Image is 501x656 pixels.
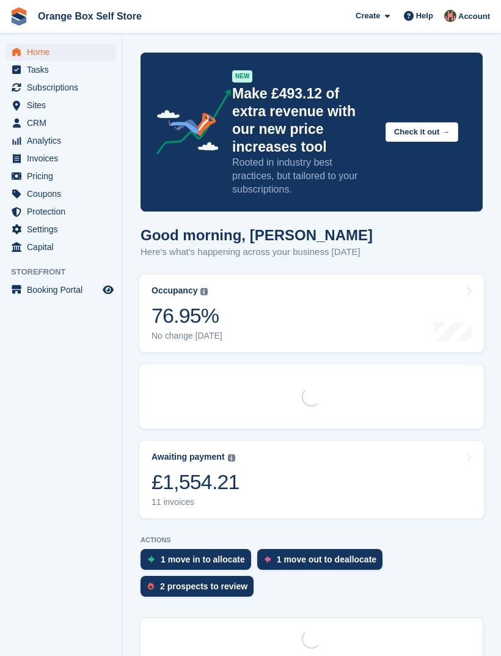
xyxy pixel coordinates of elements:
p: Here's what's happening across your business [DATE] [141,245,373,259]
a: menu [6,43,115,61]
span: Account [458,10,490,23]
img: icon-info-grey-7440780725fd019a000dd9b08b2336e03edf1995a4989e88bcd33f0948082b44.svg [228,454,235,462]
img: move_ins_to_allocate_icon-fdf77a2bb77ea45bf5b3d319d69a93e2d87916cf1d5bf7949dd705db3b84f3ca.svg [148,556,155,563]
a: menu [6,132,115,149]
div: 1 move in to allocate [161,555,245,564]
img: icon-info-grey-7440780725fd019a000dd9b08b2336e03edf1995a4989e88bcd33f0948082b44.svg [200,288,208,295]
p: ACTIONS [141,536,483,544]
a: menu [6,114,115,131]
span: Invoices [27,150,100,167]
div: Awaiting payment [152,452,225,462]
span: Analytics [27,132,100,149]
span: Home [27,43,100,61]
span: Tasks [27,61,100,78]
span: Protection [27,203,100,220]
p: Rooted in industry best practices, but tailored to your subscriptions. [232,156,376,196]
span: Subscriptions [27,79,100,96]
span: Sites [27,97,100,114]
img: David Clark [444,10,456,22]
a: Occupancy 76.95% No change [DATE] [139,275,484,352]
span: Coupons [27,185,100,202]
div: No change [DATE] [152,331,222,341]
img: move_outs_to_deallocate_icon-f764333ba52eb49d3ac5e1228854f67142a1ed5810a6f6cc68b1a99e826820c5.svg [265,556,271,563]
div: 1 move out to deallocate [277,555,376,564]
a: menu [6,238,115,256]
a: menu [6,150,115,167]
span: Help [416,10,433,22]
div: 76.95% [152,303,222,328]
p: Make £493.12 of extra revenue with our new price increases tool [232,85,376,156]
span: Capital [27,238,100,256]
img: price-adjustments-announcement-icon-8257ccfd72463d97f412b2fc003d46551f7dbcb40ab6d574587a9cd5c0d94... [146,89,232,159]
button: Check it out → [386,122,458,142]
a: 1 move in to allocate [141,549,257,576]
a: Awaiting payment £1,554.21 11 invoices [139,441,484,518]
span: Settings [27,221,100,238]
span: CRM [27,114,100,131]
span: Create [356,10,380,22]
img: stora-icon-8386f47178a22dfd0bd8f6a31ec36ba5ce8667c1dd55bd0f319d3a0aa187defe.svg [10,7,28,26]
div: Occupancy [152,286,197,296]
div: NEW [232,70,252,83]
div: £1,554.21 [152,470,240,495]
span: Pricing [27,168,100,185]
a: menu [6,221,115,238]
a: menu [6,97,115,114]
a: menu [6,185,115,202]
a: Preview store [101,282,115,297]
a: 2 prospects to review [141,576,260,603]
span: Storefront [11,266,122,278]
span: Booking Portal [27,281,100,298]
a: menu [6,168,115,185]
a: Orange Box Self Store [33,6,147,26]
a: menu [6,281,115,298]
a: 1 move out to deallocate [257,549,389,576]
a: menu [6,61,115,78]
img: prospect-51fa495bee0391a8d652442698ab0144808aea92771e9ea1ae160a38d050c398.svg [148,583,154,590]
h1: Good morning, [PERSON_NAME] [141,227,373,243]
a: menu [6,79,115,96]
div: 11 invoices [152,497,240,507]
a: menu [6,203,115,220]
div: 2 prospects to review [160,581,247,591]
